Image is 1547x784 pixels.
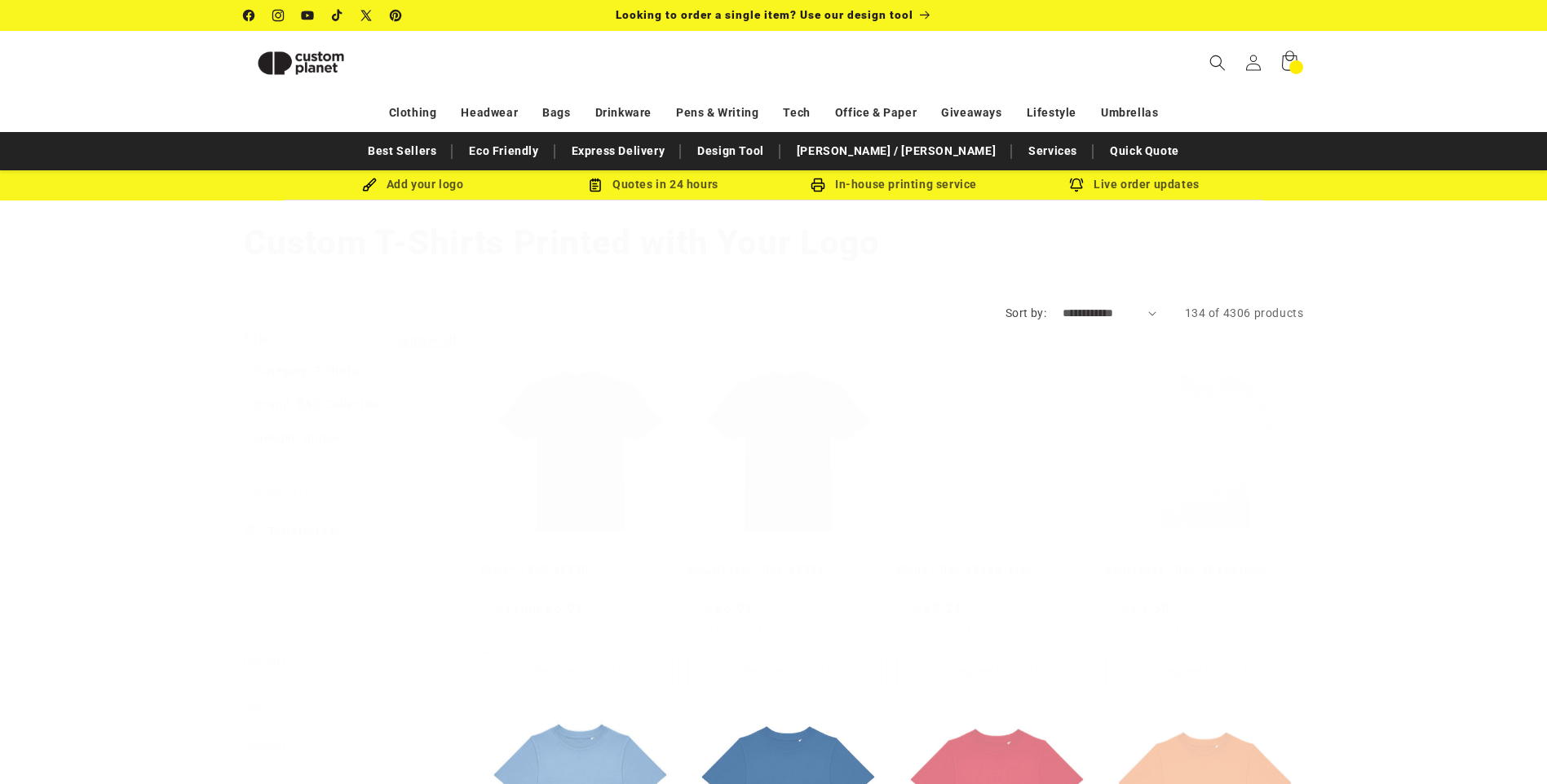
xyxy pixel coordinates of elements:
a: Amalfi Teal - B&C #E220 [688,563,887,578]
span: (1) [293,483,308,496]
a: Tech [783,99,810,127]
img: Brush Icon [362,178,377,192]
a: Category: T-Shirts [244,360,382,381]
summary: Search [1200,45,1235,81]
span: Age [244,698,264,711]
span: Brand: B&C Collection [245,394,404,415]
summary: Colour (0 selected) [244,599,456,641]
a: White - B&C #E190 /kids [897,563,1096,578]
a: Pens & Writing [676,99,758,127]
span: T-Shirts [268,525,310,538]
a: [PERSON_NAME] / [PERSON_NAME] [789,137,1004,165]
a: Custom Planet [237,31,413,95]
img: Custom Planet [244,37,358,89]
div: In-house printing service [774,174,1014,195]
span: Category: T-Shirts [245,360,381,381]
a: Clothing [389,99,437,127]
span: Looking to order a single item? Use our design tool [616,8,913,21]
h2: Filter: [244,330,277,349]
span: Gender [244,740,298,753]
a: Gender: Unisex [244,427,365,448]
span: Colour [244,613,279,626]
a: Services [1020,137,1085,165]
a: Express Delivery [564,137,674,165]
a: Bags [542,99,570,127]
span: Gender: Unisex [245,427,364,448]
h1: Custom T-Shirts Printed with Your Logo [244,221,1304,265]
a: Sport Grey - B&C #E190 /kids [1105,563,1304,578]
span: (134) [268,524,340,539]
summary: Brand (1 selected) [244,641,456,683]
div: Live order updates [1014,174,1255,195]
a: Best Sellers [360,137,444,165]
button: Request Quote [688,652,887,690]
button: Request Quote [1105,652,1304,690]
summary: Age (0 selected) [244,684,456,725]
span: Remove all [396,333,456,346]
a: Drinkware [595,99,652,127]
span: Brand [244,655,292,668]
span: (1) [282,740,298,753]
img: Order Updates Icon [588,178,603,192]
div: Add your logo [293,174,533,195]
span: (1) [276,655,292,668]
a: Quick Quote [1102,137,1187,165]
button: Request Quote [897,652,1096,690]
a: Office & Paper [835,99,917,127]
iframe: Chat Widget [1275,608,1547,784]
a: Design Tool [689,137,772,165]
img: In-house printing [811,178,825,192]
a: Giveaways [941,99,1001,127]
label: Sort by: [1006,306,1046,319]
a: Eco Friendly [461,137,546,165]
a: Lifestyle [1027,99,1076,127]
a: Black* - B&C #E220 [480,563,679,578]
summary: Gender (1 selected) [244,726,456,768]
a: Headwear [461,99,518,127]
a: Umbrellas [1101,99,1158,127]
span: 134 of 4306 products [1185,306,1304,319]
a: Brand: B&C Collection [244,394,406,415]
div: Quotes in 24 hours [533,174,774,195]
span: Category [244,483,308,496]
a: Remove all [396,330,456,350]
img: Order updates [1069,178,1084,192]
button: Request Quote [480,652,679,690]
summary: Category (1 selected) [244,469,456,511]
div: Widget pro chat [1275,608,1547,784]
